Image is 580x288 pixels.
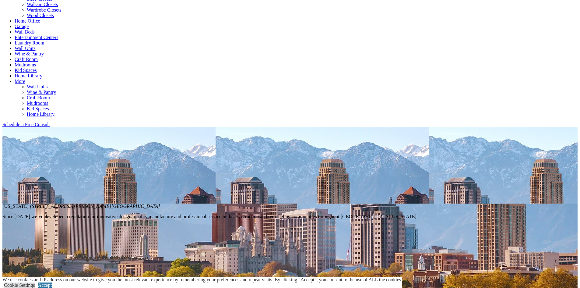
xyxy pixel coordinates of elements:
a: Garage [15,24,29,29]
a: Craft Room [27,95,50,100]
span: [US_STATE] [2,204,29,209]
a: Mudrooms [15,62,36,67]
a: Wine & Pantry [27,90,56,95]
a: Wall Units [15,46,35,51]
a: Home Library [15,73,42,78]
span: [GEOGRAPHIC_DATA] [111,204,160,209]
a: More menu text will display only on big screen [15,79,25,84]
a: Kid Spaces [27,106,49,111]
a: Kid Spaces [15,68,37,73]
p: Since [DATE] we’ve developed a reputation for innovative design, quality manufacture and professi... [2,214,578,219]
a: Wall Units [27,84,47,89]
a: Wall Beds [15,29,35,34]
a: Cookie Settings [4,283,35,288]
a: Home Office [15,18,40,23]
a: Walk-in Closets [27,2,58,7]
a: Schedule a Free Consult (opens a dropdown menu) [2,122,50,127]
a: Craft Room [15,57,38,62]
a: Wardrobe Closets [27,7,62,12]
a: Home Library [27,112,54,117]
a: Accept [38,283,52,288]
a: Wood Closets [27,13,54,18]
a: Entertainment Centers [15,35,58,40]
a: Mudrooms [27,101,48,106]
a: Wine & Pantry [15,51,44,56]
div: We use cookies and IP address on our website to give you the most relevant experience by remember... [2,277,402,283]
em: [STREET_ADDRESS][PERSON_NAME] [30,204,160,209]
a: Laundry Room [15,40,44,45]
